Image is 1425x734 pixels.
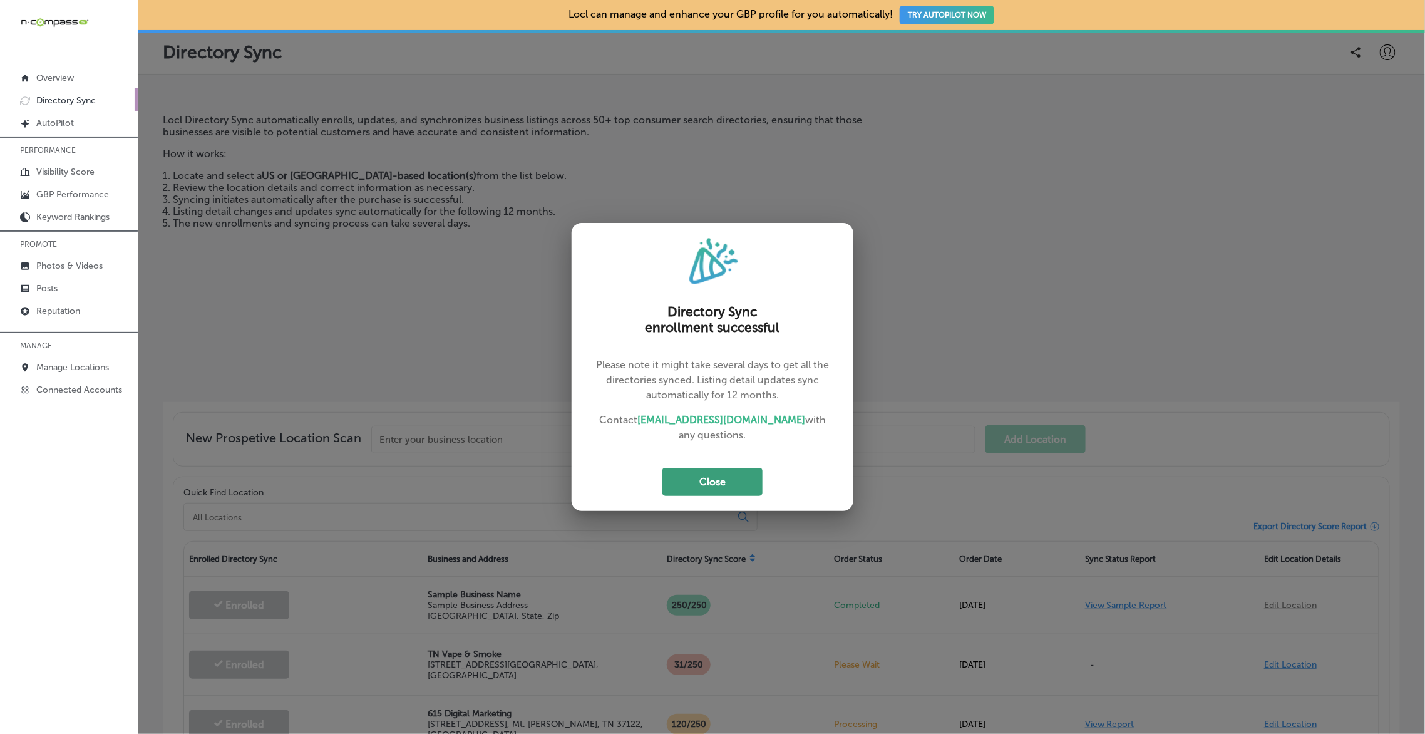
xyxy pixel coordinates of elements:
[592,358,833,403] p: Please note it might take several days to get all the directories synced. Listing detail updates ...
[684,233,741,289] img: fPwAAAABJRU5ErkJggg==
[20,16,89,28] img: 660ab0bf-5cc7-4cb8-ba1c-48b5ae0f18e60NCTV_CLogo_TV_Black_-500x88.png
[36,189,109,200] p: GBP Performance
[36,362,109,373] p: Manage Locations
[36,167,95,177] p: Visibility Score
[36,118,74,128] p: AutoPilot
[36,212,110,222] p: Keyword Rankings
[36,95,96,106] p: Directory Sync
[36,283,58,294] p: Posts
[36,261,103,271] p: Photos & Videos
[36,73,74,83] p: Overview
[36,306,80,316] p: Reputation
[36,385,122,395] p: Connected Accounts
[634,304,791,335] h2: Directory Sync enrollment successful
[900,6,994,24] button: TRY AUTOPILOT NOW
[592,413,833,443] p: Contact with any questions.
[662,468,763,496] button: Close
[637,414,805,426] a: [EMAIL_ADDRESS][DOMAIN_NAME]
